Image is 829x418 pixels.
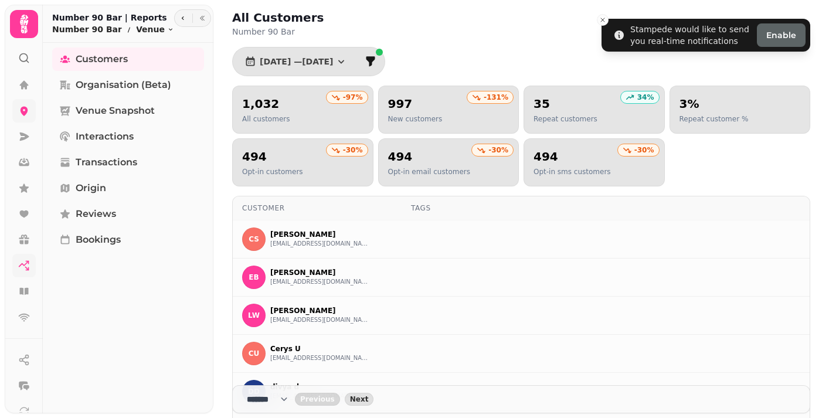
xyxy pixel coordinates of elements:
span: Bookings [76,233,121,247]
p: divya d [270,382,370,392]
span: LW [248,311,260,320]
p: -131 % [484,93,508,102]
span: Next [350,396,369,403]
button: Enable [757,23,806,47]
a: Origin [52,176,204,200]
h2: 1,032 [242,96,290,112]
h2: 3% [679,96,749,112]
button: filter [359,50,382,73]
h2: 997 [388,96,443,112]
nav: Pagination [232,385,810,413]
button: [EMAIL_ADDRESS][DOMAIN_NAME] [270,239,370,249]
div: Stampede would like to send you real-time notifications [630,23,752,47]
p: Cerys U [270,344,370,354]
a: Interactions [52,125,204,148]
p: Opt-in sms customers [534,167,611,176]
span: Reviews [76,207,116,221]
span: EB [249,273,259,281]
p: -30 % [634,145,654,155]
p: -97 % [343,93,363,102]
span: CS [249,235,259,243]
nav: breadcrumb [52,23,174,35]
p: Opt-in email customers [388,167,471,176]
button: [DATE] —[DATE] [235,50,356,73]
button: Close toast [597,14,609,26]
h2: 35 [534,96,597,112]
a: Bookings [52,228,204,252]
p: [PERSON_NAME] [270,268,370,277]
p: Opt-in customers [242,167,303,176]
span: [DATE] — [DATE] [260,57,333,66]
span: CU [249,349,260,358]
button: next [345,393,374,406]
p: All customers [242,114,290,124]
span: Customers [76,52,128,66]
span: Previous [300,396,335,403]
p: [PERSON_NAME] [270,230,370,239]
span: Transactions [76,155,137,169]
p: -30 % [343,145,363,155]
p: Number 90 Bar [52,23,122,35]
h2: 494 [388,148,471,165]
span: Venue Snapshot [76,104,155,118]
a: Venue Snapshot [52,99,204,123]
button: back [295,393,340,406]
a: Transactions [52,151,204,174]
button: Venue [136,23,174,35]
p: Number 90 Bar [232,26,532,38]
div: Customer [242,203,392,213]
span: Organisation (beta) [76,78,171,92]
button: [EMAIL_ADDRESS][DOMAIN_NAME] [270,315,370,325]
p: Repeat customer % [679,114,749,124]
a: Organisation (beta) [52,73,204,97]
nav: Tabs [43,43,213,413]
a: Reviews [52,202,204,226]
h2: Number 90 Bar | Reports [52,12,174,23]
span: Origin [76,181,106,195]
button: [EMAIL_ADDRESS][DOMAIN_NAME] [270,354,370,363]
h2: 494 [242,148,303,165]
h2: All Customers [232,9,457,26]
p: Repeat customers [534,114,597,124]
p: New customers [388,114,443,124]
p: -30 % [488,145,508,155]
a: Customers [52,47,204,71]
button: [EMAIL_ADDRESS][DOMAIN_NAME] [270,277,370,287]
p: [PERSON_NAME] [270,306,370,315]
h2: 494 [534,148,611,165]
p: 34 % [637,93,654,102]
span: Interactions [76,130,134,144]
